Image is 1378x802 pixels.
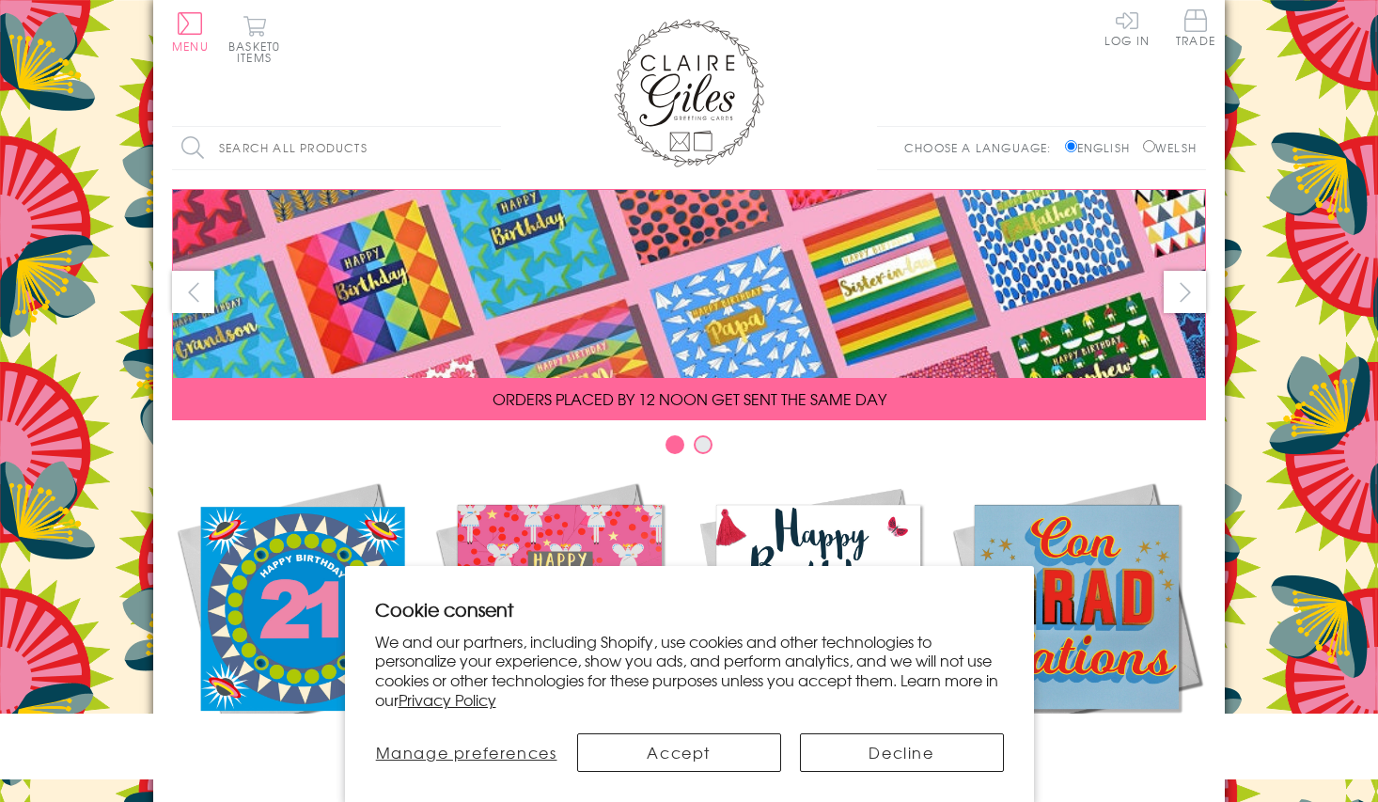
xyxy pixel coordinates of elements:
a: Academic [947,478,1206,773]
h2: Cookie consent [375,596,1004,622]
a: New Releases [172,478,431,773]
input: Search all products [172,127,501,169]
button: prev [172,271,214,313]
a: Log In [1104,9,1150,46]
a: Birthdays [689,478,947,773]
label: Welsh [1143,139,1197,156]
span: ORDERS PLACED BY 12 NOON GET SENT THE SAME DAY [493,387,886,410]
img: Claire Giles Greetings Cards [614,19,764,167]
span: Menu [172,38,209,55]
p: Choose a language: [904,139,1061,156]
a: Christmas [431,478,689,773]
button: Accept [577,733,781,772]
button: next [1164,271,1206,313]
span: Manage preferences [376,741,557,763]
button: Decline [800,733,1004,772]
button: Menu [172,12,209,52]
input: Search [482,127,501,169]
a: Privacy Policy [399,688,496,711]
span: Trade [1176,9,1215,46]
button: Basket0 items [228,15,280,63]
a: Trade [1176,9,1215,50]
label: English [1065,139,1139,156]
span: 0 items [237,38,280,66]
button: Manage preferences [374,733,557,772]
div: Carousel Pagination [172,434,1206,464]
input: English [1065,140,1077,152]
input: Welsh [1143,140,1155,152]
button: Carousel Page 2 [694,435,712,454]
p: We and our partners, including Shopify, use cookies and other technologies to personalize your ex... [375,632,1004,710]
button: Carousel Page 1 (Current Slide) [666,435,684,454]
